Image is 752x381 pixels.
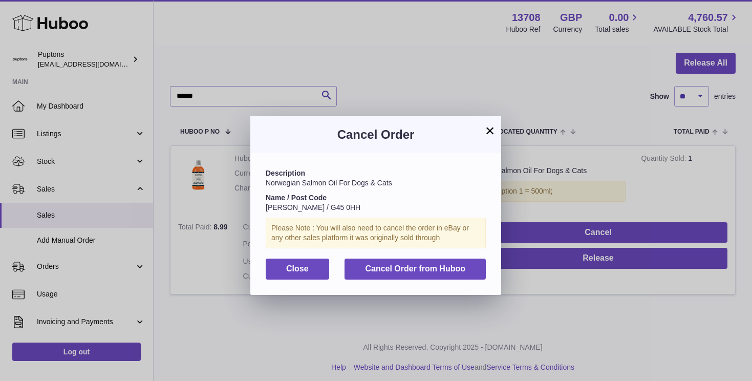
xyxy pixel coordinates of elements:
button: Close [266,259,329,280]
button: Cancel Order from Huboo [345,259,486,280]
div: Please Note : You will also need to cancel the order in eBay or any other sales platform it was o... [266,218,486,248]
strong: Description [266,169,305,177]
strong: Name / Post Code [266,194,327,202]
span: Norwegian Salmon Oil For Dogs & Cats [266,179,392,187]
button: × [484,124,496,137]
span: Cancel Order from Huboo [365,264,465,273]
span: Close [286,264,309,273]
span: [PERSON_NAME] / G45 0HH [266,203,360,211]
h3: Cancel Order [266,126,486,143]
